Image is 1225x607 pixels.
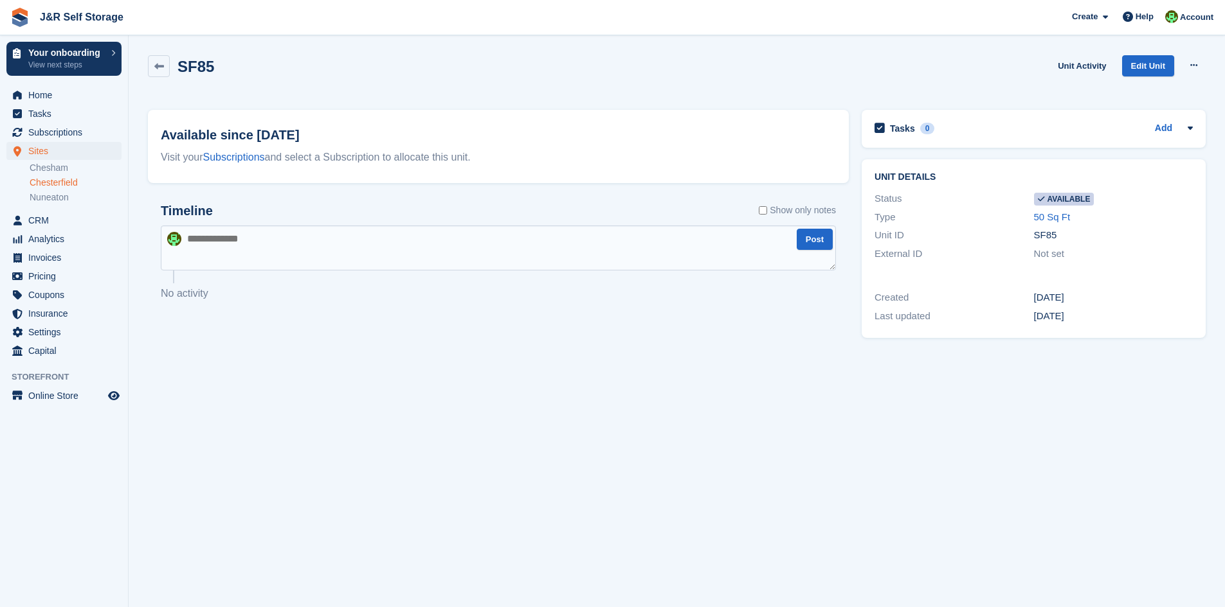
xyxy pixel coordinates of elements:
[6,123,122,141] a: menu
[28,304,105,322] span: Insurance
[6,267,122,285] a: menu
[28,105,105,123] span: Tasks
[28,286,105,304] span: Coupons
[1136,10,1154,23] span: Help
[28,387,105,405] span: Online Store
[161,204,213,218] h2: Timeline
[1034,290,1193,305] div: [DATE]
[920,123,935,134] div: 0
[28,86,105,104] span: Home
[30,177,122,189] a: Chesterfield
[875,228,1033,243] div: Unit ID
[1072,10,1098,23] span: Create
[1034,247,1193,261] div: Not set
[28,48,105,57] p: Your onboarding
[106,388,122,403] a: Preview store
[12,371,128,383] span: Storefront
[28,230,105,248] span: Analytics
[875,309,1033,324] div: Last updated
[30,191,122,204] a: Nuneaton
[6,387,122,405] a: menu
[28,267,105,285] span: Pricing
[875,191,1033,206] div: Status
[28,342,105,360] span: Capital
[161,286,836,301] p: No activity
[797,229,833,250] button: Post
[1122,55,1174,76] a: Edit Unit
[1034,228,1193,243] div: SF85
[30,162,122,174] a: Chesham
[1155,121,1172,136] a: Add
[6,105,122,123] a: menu
[1180,11,1213,24] span: Account
[759,204,836,217] label: Show only notes
[161,125,836,145] h2: Available since [DATE]
[6,230,122,248] a: menu
[6,249,122,267] a: menu
[28,211,105,229] span: CRM
[6,342,122,360] a: menu
[1034,211,1071,222] a: 50 Sq Ft
[890,123,915,134] h2: Tasks
[167,232,181,246] img: Steve Pollicott
[875,290,1033,305] div: Created
[161,150,836,165] div: Visit your and select a Subscription to allocate this unit.
[6,323,122,341] a: menu
[10,8,30,27] img: stora-icon-8386f47178a22dfd0bd8f6a31ec36ba5ce8667c1dd55bd0f319d3a0aa187defe.svg
[177,58,214,75] h2: SF85
[28,323,105,341] span: Settings
[6,211,122,229] a: menu
[1034,193,1094,206] span: Available
[1165,10,1178,23] img: Steve Pollicott
[35,6,129,28] a: J&R Self Storage
[6,42,122,76] a: Your onboarding View next steps
[875,247,1033,261] div: External ID
[875,172,1193,182] h2: Unit details
[6,142,122,160] a: menu
[6,286,122,304] a: menu
[28,142,105,160] span: Sites
[875,210,1033,225] div: Type
[6,304,122,322] a: menu
[1034,309,1193,324] div: [DATE]
[203,152,265,163] a: Subscriptions
[28,123,105,141] span: Subscriptions
[28,249,105,267] span: Invoices
[28,59,105,71] p: View next steps
[1053,55,1111,76] a: Unit Activity
[759,204,767,217] input: Show only notes
[6,86,122,104] a: menu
